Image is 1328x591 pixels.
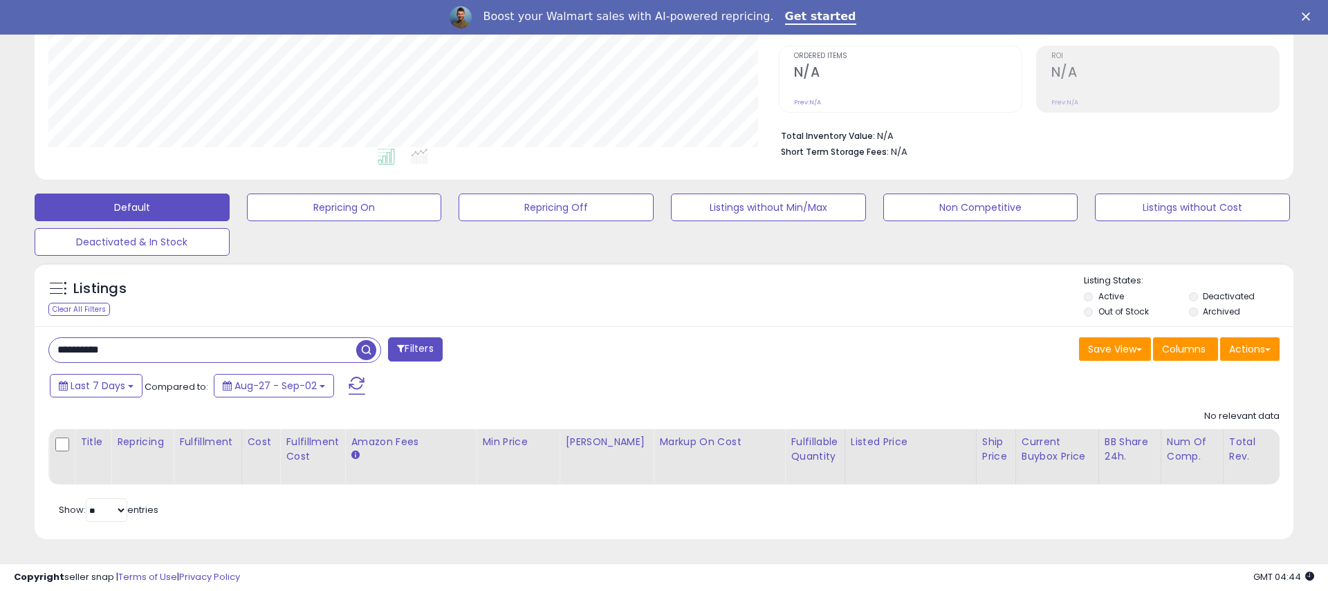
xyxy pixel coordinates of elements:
[781,126,1269,143] li: N/A
[14,571,240,584] div: seller snap | |
[1203,290,1255,302] label: Deactivated
[1095,194,1290,221] button: Listings without Cost
[791,435,838,464] div: Fulfillable Quantity
[118,570,177,583] a: Terms of Use
[450,6,472,28] img: Profile image for Adrian
[50,374,142,397] button: Last 7 Days
[351,435,470,449] div: Amazon Fees
[1051,64,1279,83] h2: N/A
[388,337,442,362] button: Filters
[851,435,970,449] div: Listed Price
[794,64,1022,83] h2: N/A
[14,570,64,583] strong: Copyright
[179,570,240,583] a: Privacy Policy
[565,435,647,449] div: [PERSON_NAME]
[781,146,889,158] b: Short Term Storage Fees:
[1167,435,1217,464] div: Num of Comp.
[80,435,105,449] div: Title
[351,449,359,462] small: Amazon Fees.
[671,194,866,221] button: Listings without Min/Max
[1302,12,1316,21] div: Close
[179,435,235,449] div: Fulfillment
[482,435,553,449] div: Min Price
[35,228,230,256] button: Deactivated & In Stock
[483,10,773,24] div: Boost your Walmart sales with AI-powered repricing.
[1162,342,1206,356] span: Columns
[1051,98,1078,106] small: Prev: N/A
[71,379,125,393] span: Last 7 Days
[1098,290,1124,302] label: Active
[459,194,654,221] button: Repricing Off
[59,503,158,516] span: Show: entries
[1203,306,1240,317] label: Archived
[234,379,317,393] span: Aug-27 - Sep-02
[883,194,1078,221] button: Non Competitive
[248,435,275,449] div: Cost
[1220,337,1280,361] button: Actions
[1022,435,1093,464] div: Current Buybox Price
[1084,274,1293,288] p: Listing States:
[145,380,208,393] span: Compared to:
[654,429,785,485] th: The percentage added to the cost of goods (COGS) that forms the calculator for Min & Max prices.
[1253,570,1314,583] span: 2025-09-10 04:44 GMT
[794,98,821,106] small: Prev: N/A
[1204,410,1280,423] div: No relevant data
[794,53,1022,60] span: Ordered Items
[781,130,875,142] b: Total Inventory Value:
[891,145,907,158] span: N/A
[1079,337,1151,361] button: Save View
[1098,306,1149,317] label: Out of Stock
[35,194,230,221] button: Default
[659,435,779,449] div: Markup on Cost
[1105,435,1155,464] div: BB Share 24h.
[73,279,127,299] h5: Listings
[247,194,442,221] button: Repricing On
[1229,435,1280,464] div: Total Rev.
[1153,337,1218,361] button: Columns
[785,10,856,25] a: Get started
[1051,53,1279,60] span: ROI
[214,374,334,397] button: Aug-27 - Sep-02
[286,435,339,464] div: Fulfillment Cost
[117,435,167,449] div: Repricing
[48,303,110,316] div: Clear All Filters
[982,435,1010,464] div: Ship Price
